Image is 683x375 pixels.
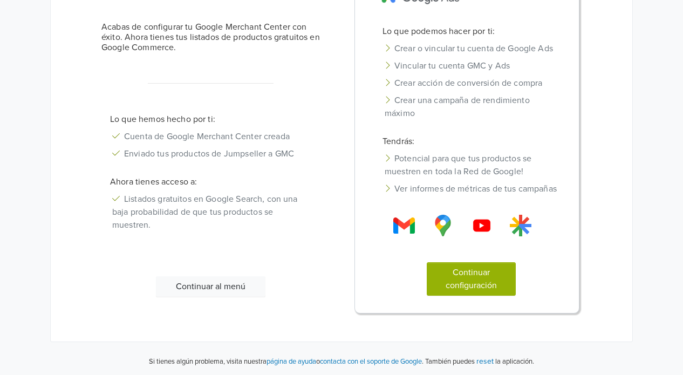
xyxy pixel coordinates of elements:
[374,74,569,92] li: Crear acción de conversión de compra
[374,180,569,197] li: Ver informes de métricas de tus campañas
[101,22,320,53] h6: Acabas de configurar tu Google Merchant Center con éxito. Ahora tienes tus listados de productos ...
[424,355,534,367] p: También puedes la aplicación.
[101,128,320,145] li: Cuenta de Google Merchant Center creada
[101,113,320,126] p: Lo que hemos hecho por ti:
[101,190,320,234] li: Listados gratuitos en Google Search, con una baja probabilidad de que tus productos se muestren.
[267,357,316,366] a: página de ayuda
[393,215,415,236] img: Gmail Logo
[101,175,320,188] p: Ahora tienes acceso a:
[471,215,493,236] img: Gmail Logo
[374,150,569,180] li: Potencial para que tus productos se muestren en toda la Red de Google!
[427,262,516,296] button: Continuar configuración
[510,215,531,236] img: Gmail Logo
[320,357,422,366] a: contacta con el soporte de Google
[432,215,454,236] img: Gmail Logo
[149,357,424,367] p: Si tienes algún problema, visita nuestra o .
[374,135,569,148] p: Tendrás:
[156,276,265,297] button: Continuar al menú
[374,40,569,57] li: Crear o vincular tu cuenta de Google Ads
[476,355,494,367] button: reset
[101,145,320,162] li: Enviado tus productos de Jumpseller a GMC
[374,25,569,38] p: Lo que podemos hacer por ti:
[374,57,569,74] li: Vincular tu cuenta GMC y Ads
[374,92,569,122] li: Crear una campaña de rendimiento máximo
